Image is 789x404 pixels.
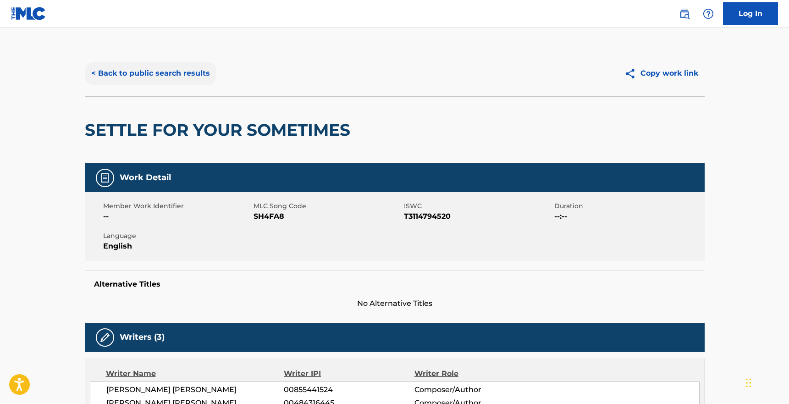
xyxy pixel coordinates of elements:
span: T3114794520 [404,211,552,222]
span: Duration [554,201,702,211]
div: Writer Name [106,368,284,379]
div: Help [699,5,717,23]
span: -- [103,211,251,222]
a: Log In [723,2,778,25]
span: Member Work Identifier [103,201,251,211]
span: SH4FA8 [254,211,402,222]
h5: Alternative Titles [94,280,695,289]
div: Writer IPI [284,368,414,379]
img: help [703,8,714,19]
img: search [679,8,690,19]
span: 00855441524 [284,384,414,395]
span: English [103,241,251,252]
a: Public Search [675,5,694,23]
button: Copy work link [618,62,705,85]
span: ISWC [404,201,552,211]
h5: Work Detail [120,172,171,183]
div: Writer Role [414,368,533,379]
img: Writers [99,332,110,343]
h2: SETTLE FOR YOUR SOMETIMES [85,120,355,140]
button: < Back to public search results [85,62,216,85]
span: Language [103,231,251,241]
span: Composer/Author [414,384,533,395]
div: Drag [746,369,751,397]
img: Work Detail [99,172,110,183]
span: --:-- [554,211,702,222]
span: MLC Song Code [254,201,402,211]
span: [PERSON_NAME] [PERSON_NAME] [106,384,284,395]
img: Copy work link [624,68,640,79]
iframe: Chat Widget [743,360,789,404]
span: No Alternative Titles [85,298,705,309]
img: MLC Logo [11,7,46,20]
h5: Writers (3) [120,332,165,343]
